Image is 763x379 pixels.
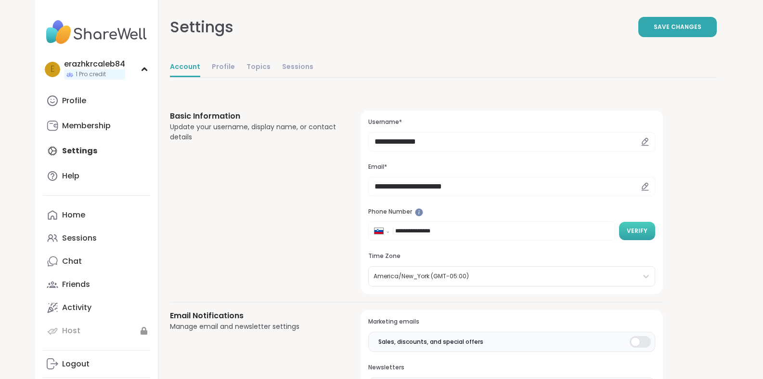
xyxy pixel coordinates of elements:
[170,310,338,322] h3: Email Notifications
[62,95,86,106] div: Profile
[638,17,717,37] button: Save Changes
[43,296,150,319] a: Activity
[170,15,233,39] div: Settings
[62,210,85,220] div: Home
[62,325,80,336] div: Host
[368,318,655,326] h3: Marketing emails
[62,359,90,369] div: Logout
[368,364,655,372] h3: Newsletters
[43,114,150,137] a: Membership
[43,273,150,296] a: Friends
[415,208,423,217] iframe: Spotlight
[62,233,97,244] div: Sessions
[51,63,54,76] span: e
[654,23,701,31] span: Save Changes
[64,59,125,69] div: erazhkrcaleb84
[43,319,150,342] a: Host
[378,338,483,346] span: Sales, discounts, and special offers
[368,163,655,171] h3: Email*
[619,222,655,240] button: Verify
[62,256,82,267] div: Chat
[170,322,338,332] div: Manage email and newsletter settings
[43,89,150,112] a: Profile
[43,227,150,250] a: Sessions
[43,15,150,49] img: ShareWell Nav Logo
[62,171,79,181] div: Help
[62,302,91,313] div: Activity
[43,203,150,227] a: Home
[212,58,235,77] a: Profile
[62,121,111,131] div: Membership
[43,352,150,376] a: Logout
[246,58,271,77] a: Topics
[76,70,106,79] span: 1 Pro credit
[368,208,655,216] h3: Phone Number
[170,110,338,122] h3: Basic Information
[368,252,655,260] h3: Time Zone
[170,122,338,142] div: Update your username, display name, or contact details
[62,279,90,290] div: Friends
[368,118,655,126] h3: Username*
[43,164,150,188] a: Help
[43,250,150,273] a: Chat
[170,58,200,77] a: Account
[282,58,313,77] a: Sessions
[627,227,647,235] span: Verify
